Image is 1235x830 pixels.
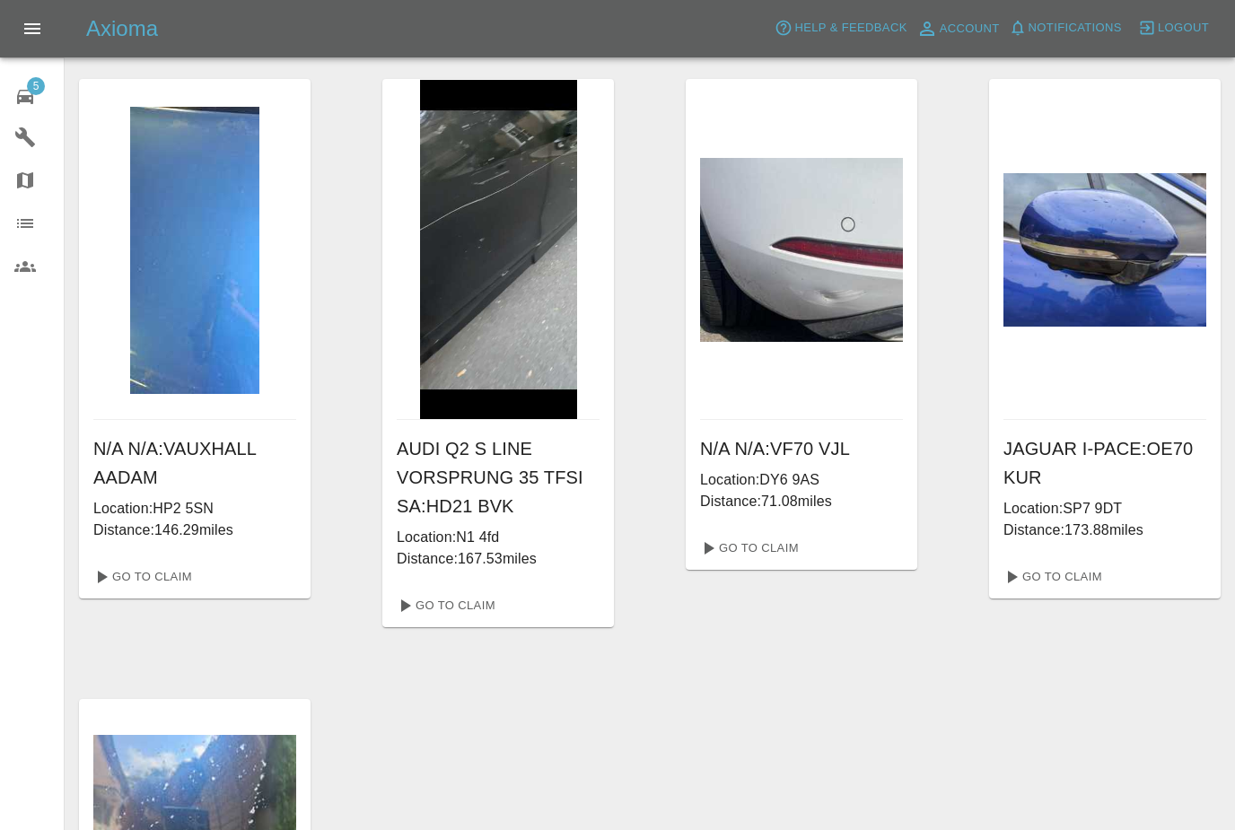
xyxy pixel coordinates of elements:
[1029,18,1122,39] span: Notifications
[397,527,600,548] p: Location: N1 4fd
[700,491,903,512] p: Distance: 71.08 miles
[794,18,907,39] span: Help & Feedback
[1134,14,1213,42] button: Logout
[93,520,296,541] p: Distance: 146.29 miles
[1158,18,1209,39] span: Logout
[1003,434,1206,492] h6: JAGUAR I-PACE : OE70 KUR
[86,563,197,591] a: Go To Claim
[93,498,296,520] p: Location: HP2 5SN
[912,14,1004,43] a: Account
[27,77,45,95] span: 5
[770,14,911,42] button: Help & Feedback
[700,469,903,491] p: Location: DY6 9AS
[93,434,296,492] h6: N/A N/A : VAUXHALL AADAM
[86,14,158,43] h5: Axioma
[693,534,803,563] a: Go To Claim
[11,7,54,50] button: Open drawer
[700,434,903,463] h6: N/A N/A : VF70 VJL
[1003,498,1206,520] p: Location: SP7 9DT
[390,591,500,620] a: Go To Claim
[397,548,600,570] p: Distance: 167.53 miles
[996,563,1107,591] a: Go To Claim
[1003,520,1206,541] p: Distance: 173.88 miles
[940,19,1000,39] span: Account
[397,434,600,520] h6: AUDI Q2 S LINE VORSPRUNG 35 TFSI SA : HD21 BVK
[1004,14,1126,42] button: Notifications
